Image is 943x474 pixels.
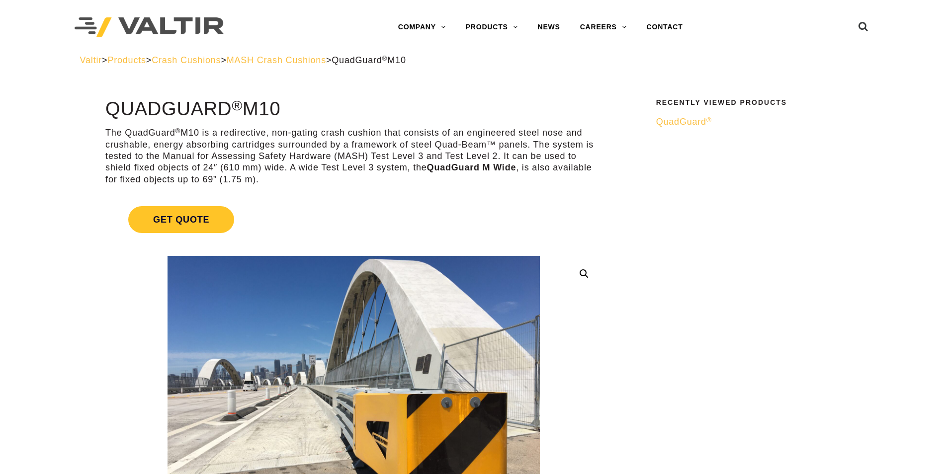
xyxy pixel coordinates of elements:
p: The QuadGuard M10 is a redirective, non-gating crash cushion that consists of an engineered steel... [105,127,602,185]
a: COMPANY [388,17,456,37]
span: Get Quote [128,206,234,233]
a: MASH Crash Cushions [227,55,326,65]
a: Products [107,55,146,65]
sup: ® [382,55,388,62]
a: Get Quote [105,194,602,245]
a: CAREERS [570,17,637,37]
h2: Recently Viewed Products [656,99,857,106]
a: Crash Cushions [152,55,221,65]
h1: QuadGuard M10 [105,99,602,120]
a: Valtir [80,55,102,65]
a: CONTACT [637,17,693,37]
span: QuadGuard [656,117,712,127]
a: PRODUCTS [456,17,528,37]
img: Valtir [75,17,224,38]
sup: ® [232,97,243,113]
a: NEWS [528,17,570,37]
sup: ® [706,116,712,124]
sup: ® [175,127,181,135]
a: QuadGuard® [656,116,857,128]
div: > > > > [80,55,863,66]
strong: QuadGuard M Wide [427,162,516,172]
span: QuadGuard M10 [332,55,406,65]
